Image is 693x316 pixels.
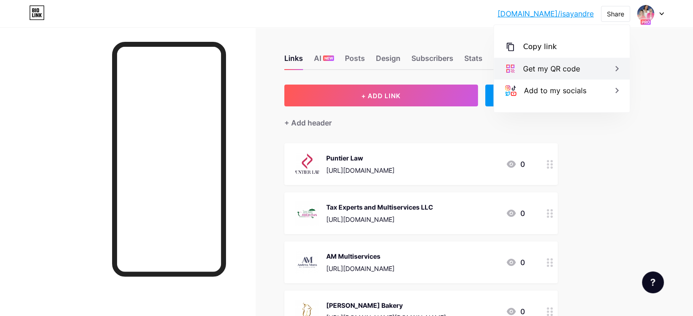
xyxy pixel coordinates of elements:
[326,301,446,310] div: [PERSON_NAME] Bakery
[314,53,334,69] div: AI
[506,159,525,170] div: 0
[485,85,558,106] div: + ADD EMBED
[284,53,303,69] div: Links
[498,8,594,19] a: [DOMAIN_NAME]/isayandre
[345,53,365,69] div: Posts
[284,117,332,128] div: + Add header
[523,63,580,74] div: Get my QR code
[326,251,395,261] div: AM Multiservices
[506,208,525,219] div: 0
[506,257,525,268] div: 0
[295,251,319,274] img: AM Multiservices
[376,53,400,69] div: Design
[326,153,395,163] div: Puntier Law
[295,152,319,176] img: Puntier Law
[326,166,395,175] div: [URL][DOMAIN_NAME]
[324,55,333,61] span: NEW
[295,201,319,225] img: Tax Experts and Multiservices LLC
[284,85,478,106] button: + ADD LINK
[326,264,395,273] div: [URL][DOMAIN_NAME]
[607,9,624,19] div: Share
[411,53,453,69] div: Subscribers
[524,85,586,96] div: Add to my socials
[637,5,654,22] img: isayandre
[326,202,433,212] div: Tax Experts and Multiservices LLC
[361,92,400,100] span: + ADD LINK
[464,53,483,69] div: Stats
[523,41,557,52] div: Copy link
[326,215,433,224] div: [URL][DOMAIN_NAME]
